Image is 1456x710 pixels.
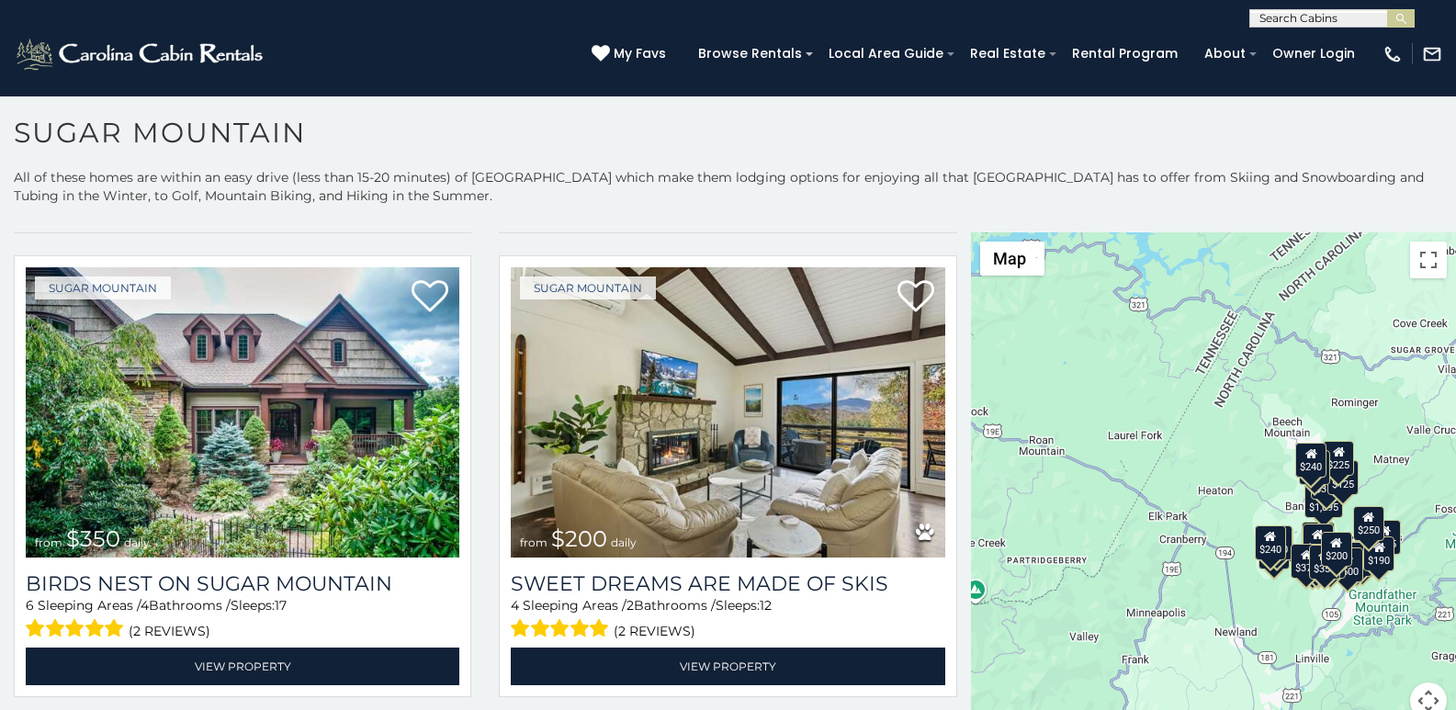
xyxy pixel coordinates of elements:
[1304,483,1342,518] div: $1,095
[760,597,772,614] span: 12
[614,619,695,643] span: (2 reviews)
[26,648,459,685] a: View Property
[1383,44,1403,64] img: phone-regular-white.png
[129,619,210,643] span: (2 reviews)
[614,44,666,63] span: My Favs
[1291,544,1322,579] div: $375
[1263,39,1364,68] a: Owner Login
[689,39,811,68] a: Browse Rentals
[1195,39,1255,68] a: About
[14,36,268,73] img: White-1-2.png
[511,267,944,558] img: Sweet Dreams Are Made Of Skis
[26,267,459,558] a: Birds Nest On Sugar Mountain from $350 daily
[1295,443,1326,478] div: $240
[141,597,149,614] span: 4
[511,597,519,614] span: 4
[1063,39,1187,68] a: Rental Program
[611,535,637,549] span: daily
[1363,536,1394,571] div: $190
[592,44,671,64] a: My Favs
[511,571,944,596] a: Sweet Dreams Are Made Of Skis
[626,597,634,614] span: 2
[980,242,1044,276] button: Change map style
[66,525,120,552] span: $350
[511,267,944,558] a: Sweet Dreams Are Made Of Skis from $200 daily
[1352,506,1383,541] div: $250
[551,525,607,552] span: $200
[26,597,34,614] span: 6
[1323,441,1354,476] div: $225
[1302,522,1333,557] div: $190
[993,249,1026,268] span: Map
[520,535,547,549] span: from
[124,535,150,549] span: daily
[897,278,934,317] a: Add to favorites
[520,276,656,299] a: Sugar Mountain
[961,39,1055,68] a: Real Estate
[26,267,459,558] img: Birds Nest On Sugar Mountain
[1299,450,1330,485] div: $170
[1320,532,1351,567] div: $200
[1254,525,1285,560] div: $240
[35,276,171,299] a: Sugar Mountain
[35,535,62,549] span: from
[1410,242,1447,278] button: Toggle fullscreen view
[26,571,459,596] a: Birds Nest On Sugar Mountain
[819,39,953,68] a: Local Area Guide
[26,596,459,643] div: Sleeping Areas / Bathrooms / Sleeps:
[1341,542,1372,577] div: $195
[275,597,287,614] span: 17
[1370,520,1401,555] div: $155
[412,278,448,317] a: Add to favorites
[1309,545,1340,580] div: $350
[511,596,944,643] div: Sleeping Areas / Bathrooms / Sleeps:
[1327,460,1359,495] div: $125
[1422,44,1442,64] img: mail-regular-white.png
[511,648,944,685] a: View Property
[1303,524,1334,558] div: $300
